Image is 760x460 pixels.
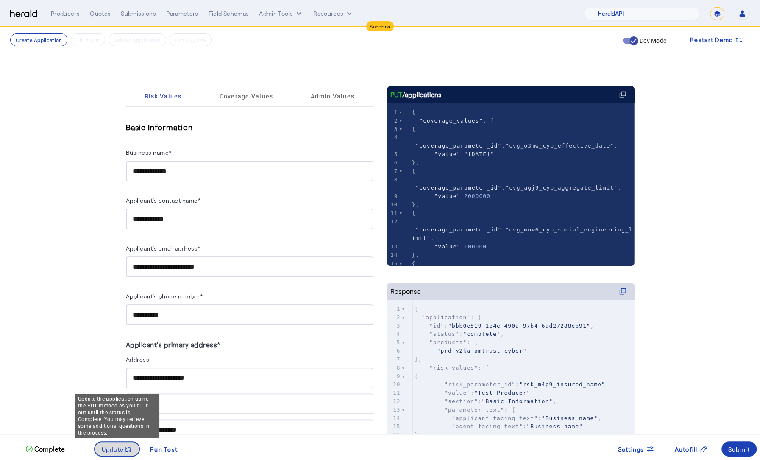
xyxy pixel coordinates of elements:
span: : , [412,134,618,149]
p: Complete [33,444,65,454]
div: 5 [387,338,402,347]
div: 9 [387,372,402,381]
span: : [412,151,494,157]
button: Create Application [10,33,67,46]
span: "cvg_agj9_cyb_aggregate_limit" [505,184,618,191]
span: "prd_y2ka_amtrust_cyber" [437,348,526,354]
herald-code-block: Response [387,283,635,446]
span: "complete" [463,331,500,337]
div: Producers [51,9,80,18]
span: : , [415,398,557,404]
button: Fill it Out [71,33,105,46]
div: 14 [387,251,399,259]
span: "rsk_m4p9_insured_name" [519,381,605,388]
div: 4 [387,133,399,142]
div: Update the application using the PUT method as you fill it out until the status is Complete. You ... [75,394,159,438]
span: : { [415,314,482,321]
div: 12 [387,397,402,406]
span: "value" [434,151,460,157]
div: 6 [387,159,399,167]
div: 4 [387,330,402,338]
span: "section" [444,398,478,404]
span: Update [102,445,124,454]
span: }, [412,201,420,208]
button: Update [94,441,140,457]
span: : , [415,331,504,337]
div: Submissions [121,9,156,18]
span: "Business name" [526,423,582,429]
span: PUT [390,89,402,100]
span: : , [412,218,633,242]
span: "cvg_mov6_cyb_social_engineering_limit" [412,226,633,241]
div: 6 [387,347,402,355]
label: Address [126,356,150,363]
span: "parameter_text" [444,407,504,413]
label: Applicant's email address* [126,245,200,252]
img: Herald Logo [10,10,37,18]
button: Settings [611,441,661,457]
div: 16 [387,431,402,439]
span: "cvg_o3mw_cyb_effective_date" [505,142,614,149]
span: 2000000 [464,193,490,199]
span: : [ [415,365,490,371]
button: Submit [721,441,757,457]
span: : , [412,176,621,191]
h5: Basic Information [126,121,373,134]
div: Field Schemas [209,9,249,18]
div: 1 [387,108,399,117]
label: Dev Mode [638,36,666,45]
span: "coverage_parameter_id" [415,226,501,233]
div: 1 [387,305,402,313]
span: : [412,243,487,250]
span: "status" [429,331,459,337]
span: "bbb0e519-1e4e-490a-97b4-6ad27288eb91" [448,323,590,329]
span: "value" [434,243,460,250]
span: Risk Values [145,93,182,99]
div: 7 [387,355,402,364]
div: /applications [390,89,442,100]
span: "[DATE]" [464,151,494,157]
button: Resources dropdown menu [313,9,354,18]
div: 15 [387,422,402,431]
label: Applicant's phone number* [126,293,203,300]
button: Autofill [668,441,715,457]
span: : [412,193,490,199]
span: : [ [415,339,478,346]
div: 9 [387,192,399,201]
span: "value" [444,390,470,396]
span: "coverage_values" [419,117,483,124]
span: "Basic Information" [482,398,553,404]
span: { [412,109,416,115]
button: internal dropdown menu [259,9,303,18]
span: ], [415,356,422,362]
div: 11 [387,209,399,217]
span: : { [415,407,515,413]
span: Admin Values [311,93,354,99]
span: { [415,306,418,312]
button: Get A Quote [170,33,212,46]
div: 7 [387,167,399,176]
span: "applicant_facing_text" [452,415,538,421]
label: Applicant's primary address* [126,340,220,348]
span: Settings [618,445,644,454]
span: : , [415,323,594,329]
div: Run Test [150,445,178,454]
span: { [412,260,416,267]
span: "value" [434,193,460,199]
div: 2 [387,117,399,125]
div: 2 [387,313,402,322]
span: { [412,168,416,174]
div: 10 [387,380,402,389]
span: "products" [429,339,467,346]
div: 14 [387,414,402,423]
div: Quotes [90,9,111,18]
span: 100000 [464,243,487,250]
span: : [415,423,583,429]
div: 13 [387,243,399,251]
span: "coverage_parameter_id" [415,142,501,149]
span: Coverage Values [219,93,273,99]
label: Applicant's contact name* [126,197,201,204]
span: "risk_parameter_id" [444,381,515,388]
div: 5 [387,150,399,159]
span: "agent_facing_text" [452,423,523,429]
